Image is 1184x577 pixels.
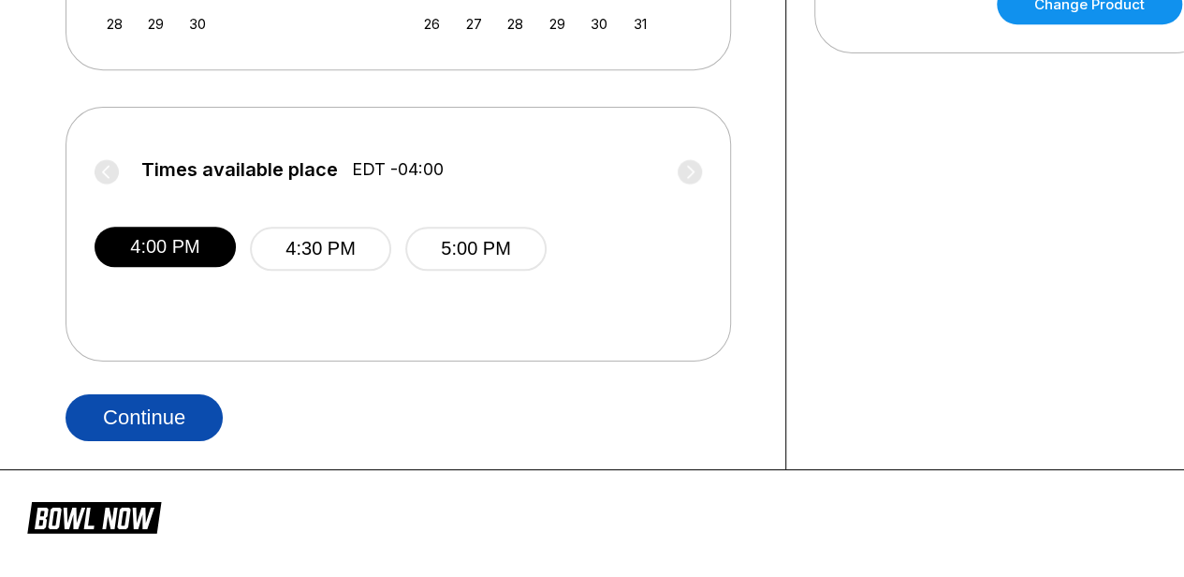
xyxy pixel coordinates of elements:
div: Choose Sunday, October 26th, 2025 [419,11,445,37]
div: Choose Sunday, September 28th, 2025 [102,11,127,37]
div: Choose Monday, October 27th, 2025 [461,11,487,37]
span: Times available place [141,159,338,180]
button: 4:00 PM [95,227,236,267]
div: Choose Monday, September 29th, 2025 [143,11,168,37]
div: Choose Thursday, October 30th, 2025 [586,11,611,37]
div: Choose Friday, October 31st, 2025 [628,11,653,37]
div: Choose Tuesday, September 30th, 2025 [185,11,211,37]
div: Choose Tuesday, October 28th, 2025 [503,11,528,37]
button: 4:30 PM [250,227,391,271]
button: Continue [66,394,223,441]
div: Choose Wednesday, October 29th, 2025 [545,11,570,37]
button: 5:00 PM [405,227,547,271]
span: EDT -04:00 [352,159,444,180]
